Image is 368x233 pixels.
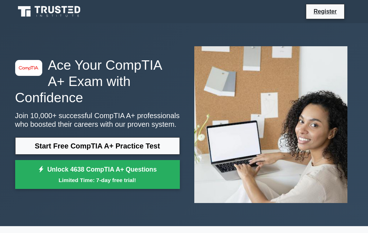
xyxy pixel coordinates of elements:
a: Register [309,7,341,16]
h1: Ace Your CompTIA A+ Exam with Confidence [15,57,180,105]
p: Join 10,000+ successful CompTIA A+ professionals who boosted their careers with our proven system. [15,111,180,129]
a: Start Free CompTIA A+ Practice Test [15,137,180,155]
small: Limited Time: 7-day free trial! [24,176,171,184]
a: Unlock 4638 CompTIA A+ QuestionsLimited Time: 7-day free trial! [15,160,180,189]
